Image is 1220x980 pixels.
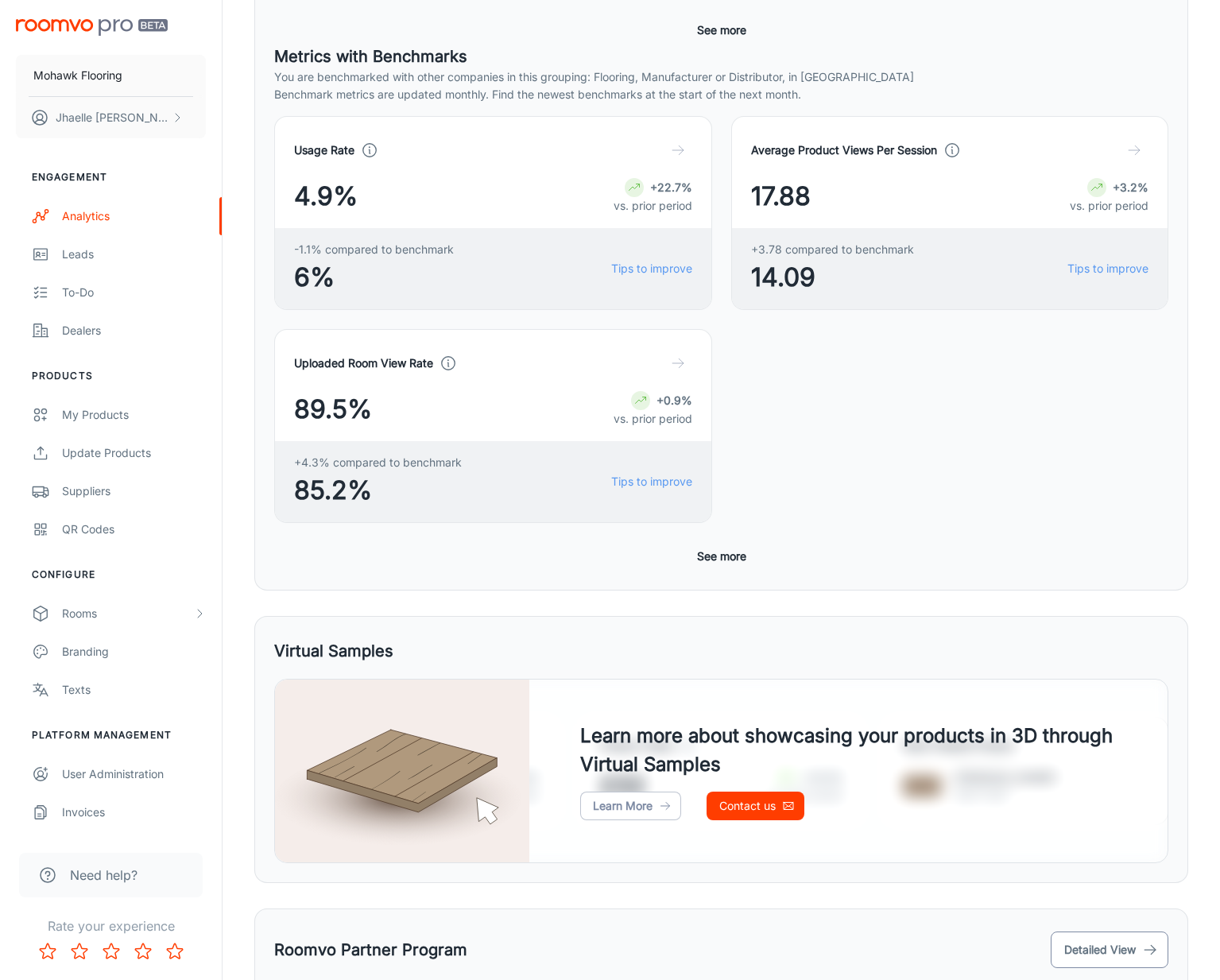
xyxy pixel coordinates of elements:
span: 6% [294,258,454,296]
p: Mohawk Flooring [33,67,122,84]
h5: Roomvo Partner Program [274,938,467,962]
a: Tips to improve [1067,260,1148,277]
a: Learn More [580,792,681,820]
button: Rate 5 star [159,935,191,967]
a: Tips to improve [611,260,692,277]
button: Rate 2 star [64,935,95,967]
div: Invoices [62,804,206,821]
div: QR Codes [62,521,206,538]
span: +3.78 compared to benchmark [751,241,914,258]
p: You are benchmarked with other companies in this grouping: Flooring, Manufacturer or Distributor,... [274,68,1168,86]
h4: Uploaded Room View Rate [294,354,433,372]
button: Rate 3 star [95,935,127,967]
h4: Usage Rate [294,141,354,159]
strong: +0.9% [656,393,692,407]
button: See more [691,542,753,571]
span: 17.88 [751,177,811,215]
button: Detailed View [1051,932,1168,968]
h5: Metrics with Benchmarks [274,45,1168,68]
div: Rooms [62,605,193,622]
img: Roomvo PRO Beta [16,19,168,36]
h5: Virtual Samples [274,639,393,663]
strong: +22.7% [650,180,692,194]
span: 14.09 [751,258,914,296]
span: -1.1% compared to benchmark [294,241,454,258]
div: Dealers [62,322,206,339]
a: Tips to improve [611,473,692,490]
p: Benchmark metrics are updated monthly. Find the newest benchmarks at the start of the next month. [274,86,1168,103]
span: 4.9% [294,177,358,215]
p: Jhaelle [PERSON_NAME] [56,109,168,126]
div: Analytics [62,207,206,225]
h4: Learn more about showcasing your products in 3D through Virtual Samples [580,722,1117,779]
div: Texts [62,681,206,699]
div: Update Products [62,444,206,462]
div: My Products [62,406,206,424]
a: Contact us [707,792,804,820]
span: 85.2% [294,471,462,509]
div: Leads [62,246,206,263]
button: Jhaelle [PERSON_NAME] [16,97,206,138]
button: See more [691,16,753,45]
button: Rate 1 star [32,935,64,967]
span: Need help? [70,866,137,885]
p: vs. prior period [614,410,692,428]
span: +4.3% compared to benchmark [294,454,462,471]
div: To-do [62,284,206,301]
p: Rate your experience [13,916,209,935]
strong: +3.2% [1113,180,1148,194]
h4: Average Product Views Per Session [751,141,937,159]
button: Mohawk Flooring [16,55,206,96]
span: 89.5% [294,390,372,428]
p: vs. prior period [1070,197,1148,215]
p: vs. prior period [614,197,692,215]
div: Branding [62,643,206,660]
button: Rate 4 star [127,935,159,967]
div: Suppliers [62,482,206,500]
div: User Administration [62,765,206,783]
